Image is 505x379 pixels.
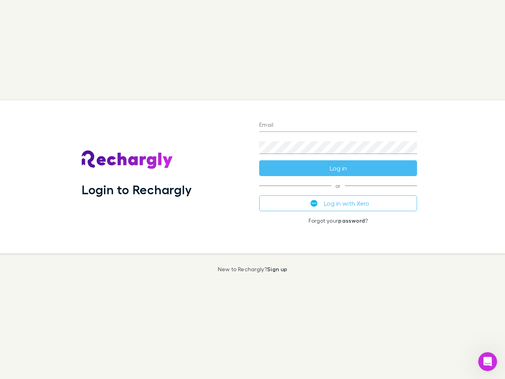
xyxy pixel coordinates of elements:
span: or [259,186,417,186]
p: New to Rechargly? [218,266,288,272]
button: Log in with Xero [259,195,417,211]
a: password [338,217,365,224]
img: Rechargly's Logo [82,150,173,169]
a: Sign up [267,266,287,272]
iframe: Intercom live chat [478,352,497,371]
button: Log in [259,160,417,176]
img: Xero's logo [310,200,318,207]
p: Forgot your ? [259,218,417,224]
h1: Login to Rechargly [82,182,192,197]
